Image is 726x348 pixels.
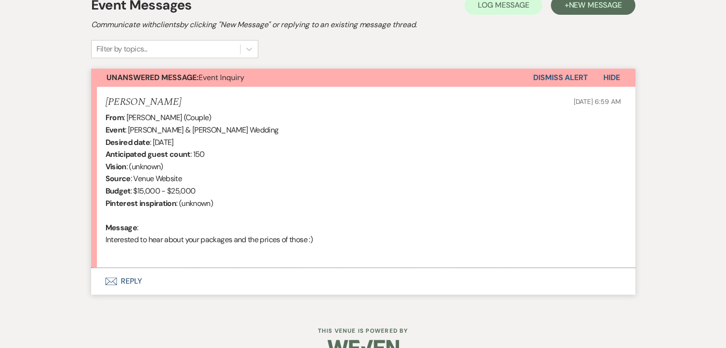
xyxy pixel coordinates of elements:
[105,186,131,196] b: Budget
[105,112,621,258] div: : [PERSON_NAME] (Couple) : [PERSON_NAME] & [PERSON_NAME] Wedding : [DATE] : 150 : (unknown) : Ven...
[91,69,533,87] button: Unanswered Message:Event Inquiry
[91,268,635,295] button: Reply
[105,174,131,184] b: Source
[105,149,190,159] b: Anticipated guest count
[105,137,150,147] b: Desired date
[96,43,147,55] div: Filter by topics...
[91,19,635,31] h2: Communicate with clients by clicking "New Message" or replying to an existing message thread.
[603,72,620,82] span: Hide
[573,97,621,106] span: [DATE] 6:59 AM
[105,113,124,123] b: From
[105,198,177,208] b: Pinterest inspiration
[105,96,181,108] h5: [PERSON_NAME]
[588,69,635,87] button: Hide
[533,69,588,87] button: Dismiss Alert
[106,72,244,82] span: Event Inquiry
[105,162,126,172] b: Vision
[106,72,199,82] strong: Unanswered Message:
[105,125,126,135] b: Event
[105,223,137,233] b: Message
